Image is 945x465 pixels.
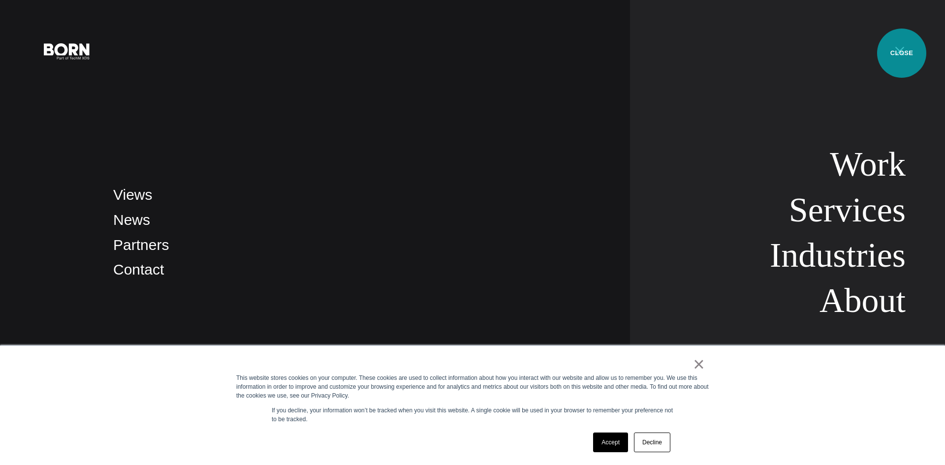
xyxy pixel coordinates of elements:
[113,186,152,203] a: Views
[634,433,670,452] a: Decline
[113,212,150,228] a: News
[830,145,906,183] a: Work
[113,237,169,253] a: Partners
[888,40,912,61] button: Open
[693,360,705,369] a: ×
[272,406,673,424] p: If you decline, your information won’t be tracked when you visit this website. A single cookie wi...
[770,236,906,274] a: Industries
[236,373,709,400] div: This website stores cookies on your computer. These cookies are used to collect information about...
[819,281,906,319] a: About
[593,433,628,452] a: Accept
[113,261,164,278] a: Contact
[789,191,906,229] a: Services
